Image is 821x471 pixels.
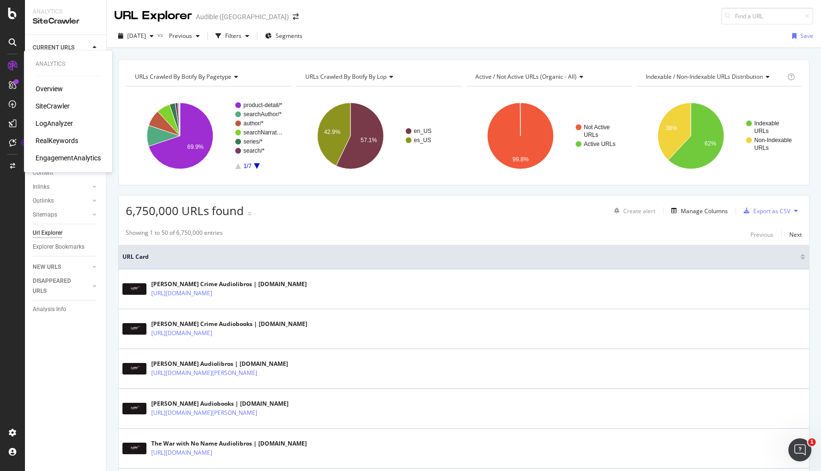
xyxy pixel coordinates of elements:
[33,304,66,314] div: Analysis Info
[243,102,282,109] text: product-detail/*
[667,205,728,217] button: Manage Columns
[243,111,282,118] text: searchAuthor/*
[243,163,252,169] text: 1/7
[122,253,798,261] span: URL Card
[293,13,299,20] div: arrow-right-arrow-left
[122,283,146,295] img: main image
[584,132,598,138] text: URLs
[473,69,623,85] h4: Active / Not Active URLs
[243,147,265,154] text: search/*
[126,94,291,178] svg: A chart.
[33,228,99,238] a: Url Explorer
[33,43,74,53] div: CURRENT URLS
[753,207,790,215] div: Export as CSV
[721,8,813,24] input: Find a URL
[157,31,165,39] span: vs
[33,242,99,252] a: Explorer Bookmarks
[133,69,283,85] h4: URLs Crawled By Botify By pagetype
[122,403,146,414] img: main image
[36,119,73,128] a: LogAnalyzer
[165,32,192,40] span: Previous
[646,72,763,81] span: Indexable / Non-Indexable URLs distribution
[33,276,90,296] a: DISAPPEARED URLS
[127,32,146,40] span: 2025 Sep. 12th
[243,138,263,145] text: series/*
[126,203,244,218] span: 6,750,000 URLs found
[276,32,302,40] span: Segments
[466,94,632,178] svg: A chart.
[512,156,529,163] text: 99.8%
[296,94,462,178] svg: A chart.
[475,72,577,81] span: Active / Not Active URLs (organic - all)
[800,32,813,40] div: Save
[324,129,340,135] text: 42.9%
[151,439,307,448] div: The War with No Name Audiolibros | [DOMAIN_NAME]
[754,137,792,144] text: Non-Indexable
[789,229,802,240] button: Next
[151,289,212,298] a: [URL][DOMAIN_NAME]
[151,368,257,378] a: [URL][DOMAIN_NAME][PERSON_NAME]
[243,129,282,136] text: searchNarrat…
[151,360,299,368] div: [PERSON_NAME] Audiolibros | [DOMAIN_NAME]
[33,8,98,16] div: Analytics
[33,43,90,53] a: CURRENT URLS
[681,207,728,215] div: Manage Columns
[414,137,431,144] text: es_US
[33,168,53,178] div: Content
[33,262,61,272] div: NEW URLS
[33,210,90,220] a: Sitemaps
[36,136,78,145] a: RealKeywords
[33,182,90,192] a: Inlinks
[126,229,223,240] div: Showing 1 to 50 of 6,750,000 entries
[122,443,146,454] img: main image
[33,168,99,178] a: Content
[789,230,802,239] div: Next
[33,16,98,27] div: SiteCrawler
[414,128,432,134] text: en_US
[187,144,204,150] text: 69.9%
[33,276,81,296] div: DISAPPEARED URLS
[196,12,289,22] div: Audible ([GEOGRAPHIC_DATA])
[665,125,677,132] text: 38%
[788,28,813,44] button: Save
[36,101,70,111] a: SiteCrawler
[151,328,212,338] a: [URL][DOMAIN_NAME]
[135,72,231,81] span: URLs Crawled By Botify By pagetype
[754,128,769,134] text: URLs
[33,228,62,238] div: Url Explorer
[637,94,802,178] svg: A chart.
[36,60,101,68] div: Analytics
[305,72,386,81] span: URLs Crawled By Botify By lop
[212,28,253,44] button: Filters
[750,229,773,240] button: Previous
[36,84,63,94] a: Overview
[584,141,616,147] text: Active URLs
[788,438,811,461] iframe: Intercom live chat
[243,120,264,127] text: author/*
[754,120,779,127] text: Indexable
[704,140,716,147] text: 62%
[361,137,377,144] text: 57.1%
[254,209,255,217] div: -
[33,304,99,314] a: Analysis Info
[584,124,610,131] text: Not Active
[122,363,146,374] img: main image
[248,212,252,215] img: Equal
[33,210,57,220] div: Sitemaps
[623,207,655,215] div: Create alert
[36,153,101,163] a: EngagementAnalytics
[114,28,157,44] button: [DATE]
[225,32,241,40] div: Filters
[754,145,769,151] text: URLs
[151,408,257,418] a: [URL][DOMAIN_NAME][PERSON_NAME]
[33,196,90,206] a: Outlinks
[808,438,816,446] span: 1
[750,230,773,239] div: Previous
[33,182,49,192] div: Inlinks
